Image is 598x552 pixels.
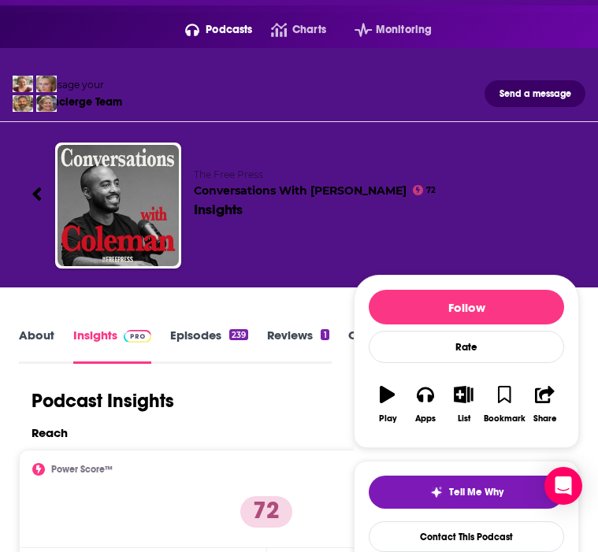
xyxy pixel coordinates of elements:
div: Concierge Team [39,95,122,109]
img: Barbara Profile [36,95,57,112]
div: Bookmark [484,413,526,424]
div: 239 [229,329,248,340]
a: Charts [252,17,325,43]
div: 1 [321,329,329,340]
img: Jules Profile [36,76,57,92]
div: Play [379,413,397,424]
h2: Reach [32,425,68,440]
a: Reviews1 [267,328,329,364]
h1: Podcast Insights [32,389,174,413]
span: Monitoring [376,19,432,41]
button: open menu [336,17,432,43]
div: Insights [194,201,243,218]
p: 72 [240,496,292,528]
div: Apps [415,413,436,424]
button: Apps [407,376,444,433]
button: Follow [369,290,564,324]
a: Credits [348,328,411,364]
h2: Power Score™ [51,464,113,475]
span: Podcasts [206,19,252,41]
span: Tell Me Why [449,486,503,498]
button: Play [369,376,407,433]
div: Open Intercom Messenger [544,467,582,505]
img: Jon Profile [13,95,33,112]
a: Contact This Podcast [369,521,564,552]
span: The Free Press [194,169,263,180]
img: Conversations With Coleman [58,145,179,266]
button: List [445,376,483,433]
span: 72 [426,187,436,194]
img: tell me why sparkle [430,486,443,498]
span: Charts [292,19,326,41]
button: open menu [166,17,253,43]
a: About [19,328,54,364]
button: tell me why sparkleTell Me Why [369,476,564,509]
div: Message your [39,79,122,91]
div: Share [533,413,557,424]
img: Sydney Profile [13,76,33,92]
button: Send a message [485,80,585,107]
img: Podchaser Pro [124,330,151,343]
h2: Conversations With [PERSON_NAME] [194,169,566,198]
div: List [458,413,470,424]
a: Episodes239 [170,328,248,364]
div: Rate [369,331,564,363]
a: InsightsPodchaser Pro [73,328,151,364]
button: Bookmark [483,376,526,433]
button: Share [526,376,564,433]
